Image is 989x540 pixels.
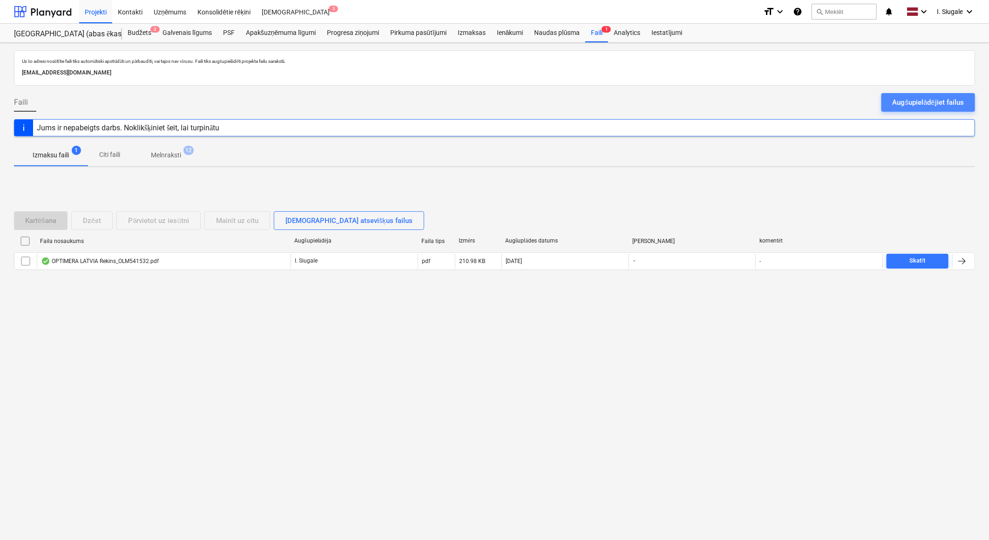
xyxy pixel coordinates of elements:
[329,6,338,12] span: 3
[37,123,220,132] div: Jums ir nepabeigts darbs. Noklikšķiniet šeit, lai turpinātu
[99,150,121,160] p: Citi faili
[918,6,929,17] i: keyboard_arrow_down
[285,215,413,227] div: [DEMOGRAPHIC_DATA] atsevišķus failus
[157,24,217,42] a: Galvenais līgums
[585,24,608,42] div: Faili
[151,150,181,160] p: Melnraksti
[529,24,586,42] a: Naudas plūsma
[506,258,522,264] div: [DATE]
[274,211,424,230] button: [DEMOGRAPHIC_DATA] atsevišķus failus
[41,257,159,265] div: OPTIMERA LATVIA Rekins_OLM541532.pdf
[122,24,157,42] div: Budžets
[816,8,823,15] span: search
[608,24,646,42] a: Analytics
[793,6,802,17] i: Zināšanu pamats
[942,495,989,540] iframe: Chat Widget
[72,146,81,155] span: 1
[633,257,637,265] span: -
[40,238,287,244] div: Faila nosaukums
[763,6,774,17] i: format_size
[585,24,608,42] a: Faili1
[385,24,452,42] a: Pirkuma pasūtījumi
[646,24,688,42] a: Iestatījumi
[937,8,963,15] span: I. Siugale
[41,257,50,265] div: OCR pabeigts
[881,93,975,112] button: Augšupielādējiet failus
[893,96,964,108] div: Augšupielādējiet failus
[887,254,948,269] button: Skatīt
[122,24,157,42] a: Budžets3
[632,238,752,244] div: [PERSON_NAME]
[964,6,975,17] i: keyboard_arrow_down
[459,258,485,264] div: 210.98 KB
[910,256,926,266] div: Skatīt
[240,24,321,42] a: Apakšuzņēmuma līgumi
[884,6,894,17] i: notifications
[14,97,28,108] span: Faili
[422,258,430,264] div: pdf
[759,237,879,244] div: komentēt
[491,24,529,42] a: Ienākumi
[774,6,786,17] i: keyboard_arrow_down
[33,150,69,160] p: Izmaksu faili
[150,26,160,33] span: 3
[602,26,611,33] span: 1
[183,146,194,155] span: 12
[14,29,111,39] div: [GEOGRAPHIC_DATA] (abas ēkas - PRJ2002936 un PRJ2002937) 2601965
[22,58,967,64] p: Uz šo adresi nosūtītie faili tiks automātiski apstrādāti un pārbaudīti, vai tajos nav vīrusu. Fai...
[812,4,877,20] button: Meklēt
[505,237,625,244] div: Augšuplādes datums
[22,68,967,78] p: [EMAIL_ADDRESS][DOMAIN_NAME]
[421,238,451,244] div: Faila tips
[321,24,385,42] a: Progresa ziņojumi
[295,257,318,265] p: I. Siugale
[217,24,240,42] a: PSF
[459,237,498,244] div: Izmērs
[759,258,761,264] div: -
[294,237,414,244] div: Augšupielādēja
[452,24,491,42] a: Izmaksas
